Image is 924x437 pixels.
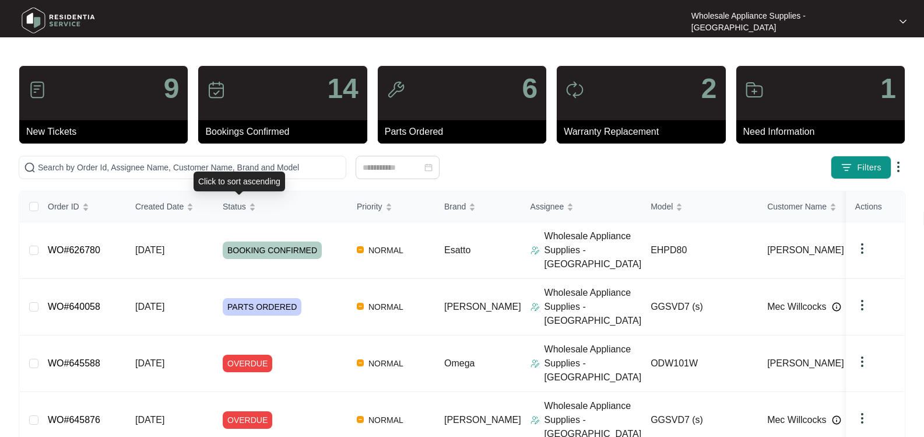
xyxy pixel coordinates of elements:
[767,300,826,314] span: Mec Willcocks
[900,19,907,25] img: dropdown arrow
[891,160,905,174] img: dropdown arrow
[135,302,164,312] span: [DATE]
[846,191,904,222] th: Actions
[530,200,564,213] span: Assignee
[641,222,758,279] td: EHPD80
[544,342,642,384] p: Wholesale Appliance Supplies - [GEOGRAPHIC_DATA]
[832,415,841,425] img: Info icon
[444,415,521,425] span: [PERSON_NAME]
[564,125,725,139] p: Warranty Replacement
[135,358,164,368] span: [DATE]
[357,246,364,253] img: Vercel Logo
[767,200,827,213] span: Customer Name
[832,302,841,312] img: Info icon
[207,81,226,99] img: icon
[347,191,435,222] th: Priority
[651,200,673,213] span: Model
[48,200,79,213] span: Order ID
[364,356,408,370] span: NORMAL
[444,358,475,368] span: Omega
[855,242,869,256] img: dropdown arrow
[841,162,852,173] img: filter icon
[164,75,180,103] p: 9
[855,298,869,312] img: dropdown arrow
[364,413,408,427] span: NORMAL
[357,359,364,366] img: Vercel Logo
[855,355,869,369] img: dropdown arrow
[522,75,537,103] p: 6
[364,300,408,314] span: NORMAL
[701,75,717,103] p: 2
[758,191,877,222] th: Customer Name
[767,356,844,370] span: [PERSON_NAME]
[17,3,99,38] img: residentia service logo
[444,245,470,255] span: Esatto
[28,81,47,99] img: icon
[743,125,905,139] p: Need Information
[521,191,642,222] th: Assignee
[24,162,36,173] img: search-icon
[565,81,584,99] img: icon
[530,246,540,255] img: Assigner Icon
[48,302,100,312] a: WO#640058
[38,191,126,222] th: Order ID
[223,355,272,372] span: OVERDUE
[26,125,188,139] p: New Tickets
[387,81,405,99] img: icon
[767,243,844,257] span: [PERSON_NAME]
[530,359,540,368] img: Assigner Icon
[544,229,642,271] p: Wholesale Appliance Supplies - [GEOGRAPHIC_DATA]
[767,413,826,427] span: Mec Willcocks
[444,200,466,213] span: Brand
[691,10,889,33] p: Wholesale Appliance Supplies - [GEOGRAPHIC_DATA]
[48,358,100,368] a: WO#645588
[444,302,521,312] span: [PERSON_NAME]
[213,191,347,222] th: Status
[435,191,521,222] th: Brand
[530,302,540,312] img: Assigner Icon
[357,303,364,310] img: Vercel Logo
[745,81,764,99] img: icon
[135,245,164,255] span: [DATE]
[385,125,546,139] p: Parts Ordered
[223,411,272,429] span: OVERDUE
[641,279,758,335] td: GGSVD7 (s)
[364,243,408,257] span: NORMAL
[135,200,184,213] span: Created Date
[357,416,364,423] img: Vercel Logo
[223,200,246,213] span: Status
[327,75,358,103] p: 14
[641,191,758,222] th: Model
[357,200,382,213] span: Priority
[880,75,896,103] p: 1
[48,415,100,425] a: WO#645876
[544,286,642,328] p: Wholesale Appliance Supplies - [GEOGRAPHIC_DATA]
[205,125,367,139] p: Bookings Confirmed
[530,415,540,425] img: Assigner Icon
[857,162,881,174] span: Filters
[126,191,213,222] th: Created Date
[855,411,869,425] img: dropdown arrow
[48,245,100,255] a: WO#626780
[831,156,891,179] button: filter iconFilters
[223,242,322,259] span: BOOKING CONFIRMED
[194,172,285,191] div: Click to sort ascending
[135,415,164,425] span: [DATE]
[641,335,758,392] td: ODW101W
[38,161,341,174] input: Search by Order Id, Assignee Name, Customer Name, Brand and Model
[223,298,301,316] span: PARTS ORDERED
